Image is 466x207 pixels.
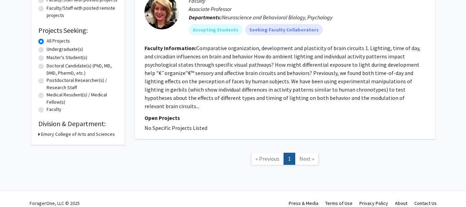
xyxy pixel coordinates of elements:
a: About [395,200,407,206]
span: Next » [299,155,314,162]
a: Press & Media [289,200,318,206]
a: Privacy Policy [359,200,388,206]
nav: Page navigation [135,146,435,174]
label: Faculty/Staff with posted remote projects [47,4,118,19]
p: Open Projects [145,114,425,122]
label: Faculty [47,106,61,113]
iframe: Chat [5,176,29,202]
a: Previous Page [251,153,284,165]
mat-chip: Accepting Students [189,24,242,35]
span: Neuroscience and Behavioral Biology, Psychology [222,14,333,21]
label: Medical Resident(s) / Medical Fellow(s) [47,91,118,106]
fg-read-more: Comparative organization, development and plasticity of brain circuits 1. Lighting, time of day, ... [145,45,420,110]
a: Terms of Use [325,200,353,206]
h2: Division & Department: [38,120,118,128]
p: Associate Professor [189,5,425,13]
a: Next Page [295,153,319,165]
label: All Projects [47,37,70,45]
a: Contact Us [414,200,437,206]
label: Postdoctoral Researcher(s) / Research Staff [47,77,118,91]
a: 1 [284,153,295,165]
span: « Previous [256,155,279,162]
h3: Emory College of Arts and Sciences [41,131,115,138]
span: No Specific Projects Listed [145,124,207,131]
label: Doctoral Candidate(s) (PhD, MD, DMD, PharmD, etc.) [47,62,118,77]
b: Departments: [189,14,222,21]
b: Faculty Information: [145,45,196,51]
mat-chip: Seeking Faculty Collaborators [245,24,323,35]
label: Master's Student(s) [47,54,87,61]
label: Undergraduate(s) [47,46,83,53]
h2: Projects Seeking: [38,26,118,35]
